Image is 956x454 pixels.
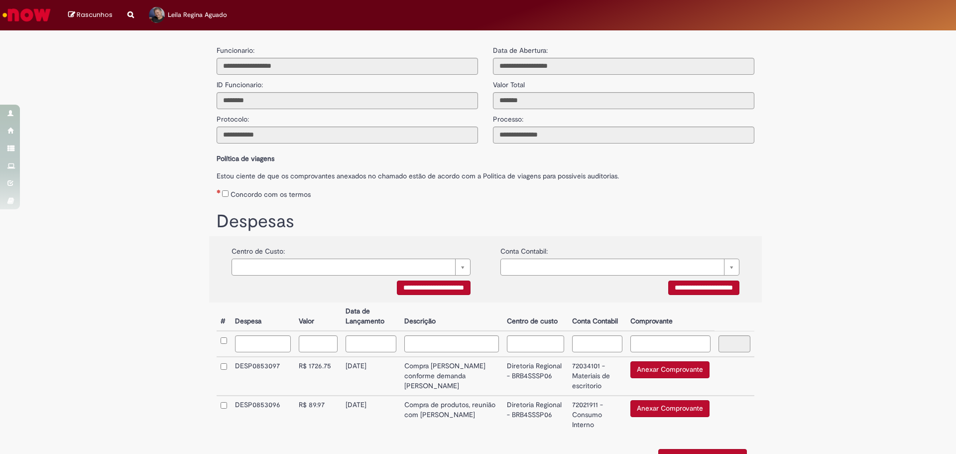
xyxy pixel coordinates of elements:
span: Leila Regina Aguado [168,10,227,19]
th: Data de Lançamento [342,303,400,331]
td: Anexar Comprovante [626,396,715,434]
td: R$ 89.97 [295,396,342,434]
td: Diretoria Regional - BRB4SSSP06 [503,396,568,434]
b: Política de viagens [217,154,274,163]
label: Centro de Custo: [232,241,285,256]
th: Descrição [400,303,503,331]
button: Anexar Comprovante [630,400,710,417]
td: 72034101 - Materiais de escritorio [568,357,626,396]
label: ID Funcionario: [217,75,263,90]
a: Limpar campo {0} [500,259,739,276]
label: Conta Contabil: [500,241,548,256]
th: Despesa [231,303,295,331]
label: Concordo com os termos [231,189,311,199]
label: Protocolo: [217,109,249,124]
label: Data de Abertura: [493,45,548,55]
button: Anexar Comprovante [630,361,710,378]
th: Valor [295,303,342,331]
td: Compra [PERSON_NAME] conforme demanda [PERSON_NAME] [400,357,503,396]
label: Processo: [493,109,523,124]
td: R$ 1726.75 [295,357,342,396]
td: [DATE] [342,396,400,434]
th: # [217,303,231,331]
label: Funcionario: [217,45,254,55]
td: DESP0853096 [231,396,295,434]
th: Comprovante [626,303,715,331]
a: Rascunhos [68,10,113,20]
td: Diretoria Regional - BRB4SSSP06 [503,357,568,396]
th: Conta Contabil [568,303,626,331]
th: Centro de custo [503,303,568,331]
a: Limpar campo {0} [232,259,471,276]
h1: Despesas [217,212,754,232]
img: ServiceNow [1,5,52,25]
td: Compra de produtos, reunião com [PERSON_NAME] [400,396,503,434]
label: Estou ciente de que os comprovantes anexados no chamado estão de acordo com a Politica de viagens... [217,166,754,181]
td: [DATE] [342,357,400,396]
td: DESP0853097 [231,357,295,396]
span: Rascunhos [77,10,113,19]
td: Anexar Comprovante [626,357,715,396]
label: Valor Total [493,75,525,90]
td: 72021911 - Consumo Interno [568,396,626,434]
